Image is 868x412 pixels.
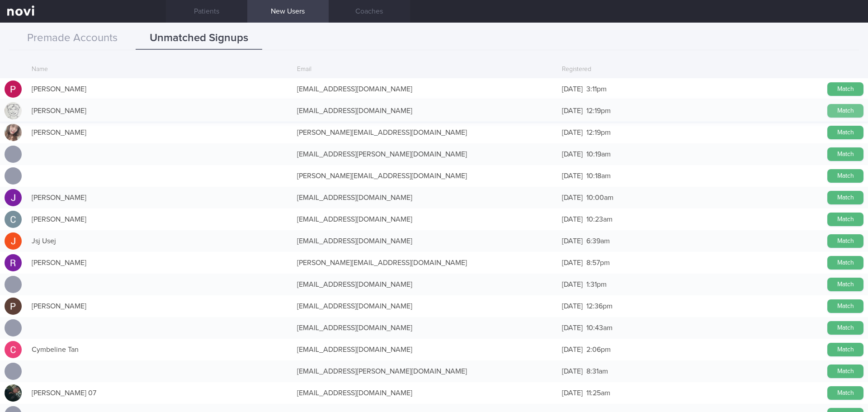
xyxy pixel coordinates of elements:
div: Name [27,61,292,78]
div: [EMAIL_ADDRESS][DOMAIN_NAME] [292,319,558,337]
span: [DATE] [562,368,583,375]
div: Registered [557,61,823,78]
button: Match [827,365,863,378]
div: Jsj Usej [27,232,292,250]
div: [PERSON_NAME][EMAIL_ADDRESS][DOMAIN_NAME] [292,254,558,272]
span: 3:11pm [586,85,607,93]
span: [DATE] [562,151,583,158]
span: 8:57pm [586,259,610,266]
span: 10:43am [586,324,613,331]
span: 11:25am [586,389,610,397]
div: [EMAIL_ADDRESS][DOMAIN_NAME] [292,189,558,207]
span: [DATE] [562,259,583,266]
span: 10:19am [586,151,611,158]
span: 12:36pm [586,303,613,310]
span: 10:23am [586,216,613,223]
span: [DATE] [562,389,583,397]
div: Email [292,61,558,78]
button: Premade Accounts [9,27,136,50]
div: [PERSON_NAME][EMAIL_ADDRESS][DOMAIN_NAME] [292,167,558,185]
button: Match [827,321,863,335]
button: Match [827,147,863,161]
span: [DATE] [562,237,583,245]
button: Match [827,299,863,313]
span: [DATE] [562,194,583,201]
button: Match [827,82,863,96]
div: [PERSON_NAME] [27,102,292,120]
div: [EMAIL_ADDRESS][DOMAIN_NAME] [292,80,558,98]
span: [DATE] [562,303,583,310]
button: Match [827,278,863,291]
span: 6:39am [586,237,610,245]
div: [PERSON_NAME] [27,210,292,228]
button: Unmatched Signups [136,27,262,50]
div: [EMAIL_ADDRESS][DOMAIN_NAME] [292,102,558,120]
div: [PERSON_NAME] [27,123,292,142]
button: Match [827,256,863,270]
div: [PERSON_NAME] [27,297,292,315]
span: 10:00am [586,194,613,201]
span: [DATE] [562,85,583,93]
div: [PERSON_NAME][EMAIL_ADDRESS][DOMAIN_NAME] [292,123,558,142]
button: Match [827,169,863,183]
span: [DATE] [562,107,583,114]
div: [PERSON_NAME] [27,80,292,98]
span: 8:31am [586,368,608,375]
div: [EMAIL_ADDRESS][PERSON_NAME][DOMAIN_NAME] [292,362,558,380]
span: 12:19pm [586,129,611,136]
span: [DATE] [562,129,583,136]
span: 12:19pm [586,107,611,114]
span: 2:06pm [586,346,611,353]
div: [EMAIL_ADDRESS][DOMAIN_NAME] [292,341,558,359]
button: Match [827,343,863,356]
div: Cymbeline Tan [27,341,292,359]
button: Match [827,191,863,204]
div: [EMAIL_ADDRESS][DOMAIN_NAME] [292,232,558,250]
span: [DATE] [562,346,583,353]
div: [PERSON_NAME] [27,189,292,207]
button: Match [827,104,863,118]
button: Match [827,126,863,139]
div: [EMAIL_ADDRESS][DOMAIN_NAME] [292,275,558,294]
div: [PERSON_NAME] 07 [27,384,292,402]
div: [EMAIL_ADDRESS][DOMAIN_NAME] [292,297,558,315]
span: [DATE] [562,281,583,288]
span: 1:31pm [586,281,607,288]
div: [EMAIL_ADDRESS][DOMAIN_NAME] [292,384,558,402]
button: Match [827,386,863,400]
div: [PERSON_NAME] [27,254,292,272]
span: [DATE] [562,216,583,223]
span: [DATE] [562,324,583,331]
div: [EMAIL_ADDRESS][DOMAIN_NAME] [292,210,558,228]
div: [EMAIL_ADDRESS][PERSON_NAME][DOMAIN_NAME] [292,145,558,163]
button: Match [827,213,863,226]
span: 10:18am [586,172,611,180]
button: Match [827,234,863,248]
span: [DATE] [562,172,583,180]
